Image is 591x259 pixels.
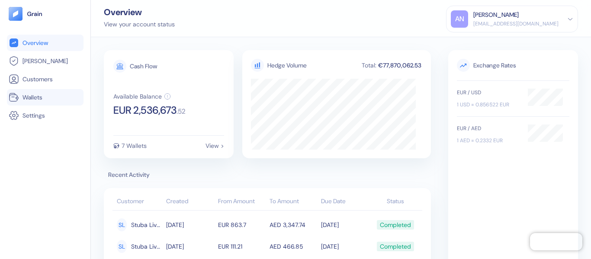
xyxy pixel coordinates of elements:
[104,170,431,179] span: Recent Activity
[361,62,377,68] div: Total:
[177,108,186,115] span: . 52
[117,240,127,253] div: SL
[130,63,157,69] div: Cash Flow
[113,93,162,99] div: Available Balance
[112,193,164,211] th: Customer
[9,56,82,66] a: [PERSON_NAME]
[104,8,175,16] div: Overview
[216,236,267,257] td: EUR 111.21
[22,75,53,83] span: Customers
[22,57,68,65] span: [PERSON_NAME]
[9,7,22,21] img: logo-tablet-V2.svg
[9,92,82,102] a: Wallets
[377,62,422,68] div: €77,870,062.53
[113,93,171,100] button: Available Balance
[380,239,411,254] div: Completed
[451,10,468,28] div: AN
[164,236,215,257] td: [DATE]
[216,193,267,211] th: From Amount
[319,214,370,236] td: [DATE]
[473,20,559,28] div: [EMAIL_ADDRESS][DOMAIN_NAME]
[22,93,42,102] span: Wallets
[267,236,319,257] td: AED 466.85
[267,61,307,70] div: Hedge Volume
[27,11,43,17] img: logo
[206,143,224,149] div: View >
[131,217,162,232] span: Stuba Live Customer
[131,239,162,254] span: Stuba Live Customer
[9,74,82,84] a: Customers
[104,20,175,29] div: View your account status
[457,89,519,96] div: EUR / USD
[22,38,48,47] span: Overview
[267,214,319,236] td: AED 3,347.74
[122,143,147,149] div: 7 Wallets
[380,217,411,232] div: Completed
[9,38,82,48] a: Overview
[164,214,215,236] td: [DATE]
[22,111,45,120] span: Settings
[319,193,370,211] th: Due Date
[216,214,267,236] td: EUR 863.7
[457,59,569,72] span: Exchange Rates
[117,218,127,231] div: SL
[267,193,319,211] th: To Amount
[319,236,370,257] td: [DATE]
[457,137,519,144] div: 1 AED = 0.2332 EUR
[457,101,519,109] div: 1 USD = 0.856522 EUR
[9,110,82,121] a: Settings
[373,197,418,206] div: Status
[164,193,215,211] th: Created
[457,125,519,132] div: EUR / AED
[113,105,177,115] span: EUR 2,536,673
[530,233,582,250] iframe: Chatra live chat
[473,10,519,19] div: [PERSON_NAME]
